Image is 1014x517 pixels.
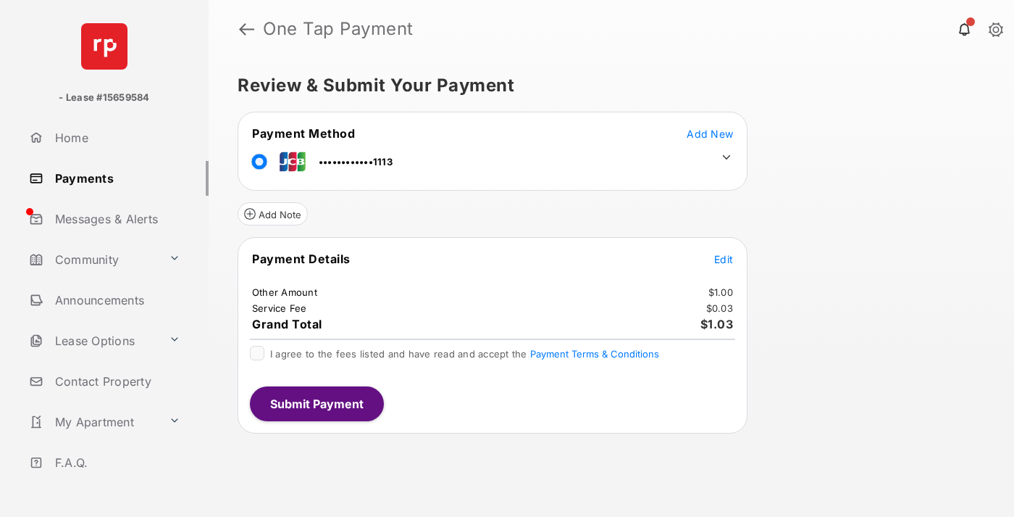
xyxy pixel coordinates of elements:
[530,348,659,360] button: I agree to the fees listed and have read and accept the
[23,445,209,480] a: F.A.Q.
[252,317,322,331] span: Grand Total
[270,348,659,360] span: I agree to the fees listed and have read and accept the
[23,323,163,358] a: Lease Options
[263,20,414,38] strong: One Tap Payment
[252,252,351,266] span: Payment Details
[251,302,308,315] td: Service Fee
[23,283,209,318] a: Announcements
[319,156,393,167] span: ••••••••••••1113
[700,317,734,331] span: $1.03
[687,128,733,140] span: Add New
[81,23,127,70] img: svg+xml;base64,PHN2ZyB4bWxucz0iaHR0cDovL3d3dy53My5vcmcvMjAwMC9zdmciIHdpZHRoPSI2NCIgaGVpZ2h0PSI2NC...
[59,91,149,105] p: - Lease #15659584
[23,405,163,439] a: My Apartment
[714,252,733,266] button: Edit
[251,286,318,299] td: Other Amount
[238,202,308,226] button: Add Note
[708,286,734,299] td: $1.00
[252,126,355,141] span: Payment Method
[23,242,163,277] a: Community
[714,253,733,265] span: Edit
[23,364,209,399] a: Contact Property
[23,161,209,196] a: Payments
[705,302,734,315] td: $0.03
[687,126,733,141] button: Add New
[23,120,209,155] a: Home
[23,202,209,236] a: Messages & Alerts
[250,386,384,421] button: Submit Payment
[238,77,973,94] h5: Review & Submit Your Payment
